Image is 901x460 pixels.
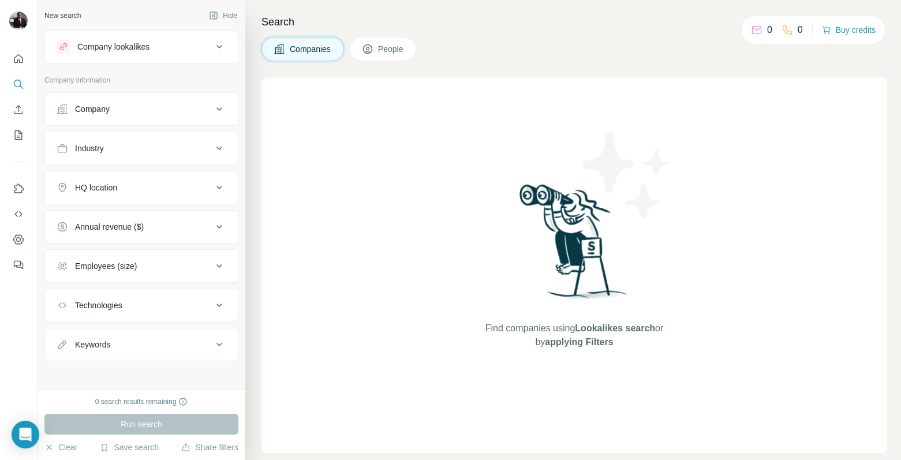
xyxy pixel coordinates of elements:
[45,174,238,201] button: HQ location
[514,181,634,310] img: Surfe Illustration - Woman searching with binoculars
[9,229,28,250] button: Dashboard
[75,182,117,193] div: HQ location
[767,23,772,37] p: 0
[798,23,803,37] p: 0
[45,213,238,241] button: Annual revenue ($)
[9,12,28,30] img: Avatar
[75,339,110,350] div: Keywords
[575,323,655,333] span: Lookalikes search
[9,99,28,120] button: Enrich CSV
[100,442,159,453] button: Save search
[75,143,104,154] div: Industry
[77,41,149,53] div: Company lookalikes
[9,125,28,145] button: My lists
[12,421,39,448] div: Open Intercom Messenger
[574,124,678,227] img: Surfe Illustration - Stars
[95,397,188,407] div: 0 search results remaining
[45,134,238,162] button: Industry
[9,48,28,69] button: Quick start
[9,74,28,95] button: Search
[261,14,887,30] h4: Search
[822,22,876,38] button: Buy credits
[545,337,613,347] span: applying Filters
[45,252,238,280] button: Employees (size)
[181,442,238,453] button: Share filters
[44,10,81,21] div: New search
[45,331,238,358] button: Keywords
[75,300,122,311] div: Technologies
[201,7,245,24] button: Hide
[45,33,238,61] button: Company lookalikes
[44,442,77,453] button: Clear
[45,95,238,123] button: Company
[75,221,144,233] div: Annual revenue ($)
[75,260,137,272] div: Employees (size)
[482,321,667,349] span: Find companies using or by
[9,204,28,225] button: Use Surfe API
[9,255,28,275] button: Feedback
[44,75,238,85] p: Company information
[290,43,332,55] span: Companies
[378,43,405,55] span: People
[75,103,110,115] div: Company
[45,291,238,319] button: Technologies
[9,178,28,199] button: Use Surfe on LinkedIn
